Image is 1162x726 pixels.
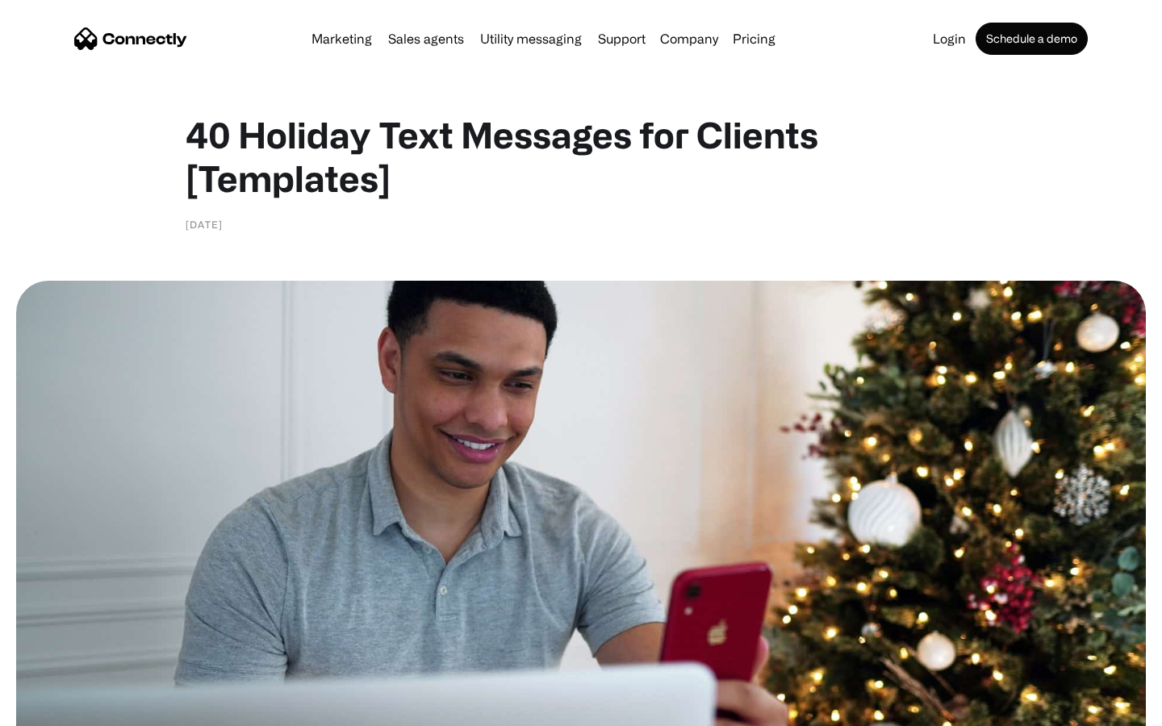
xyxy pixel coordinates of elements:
div: Company [660,27,718,50]
h1: 40 Holiday Text Messages for Clients [Templates] [186,113,976,200]
a: Pricing [726,32,782,45]
ul: Language list [32,698,97,720]
div: [DATE] [186,216,223,232]
a: Login [926,32,972,45]
a: Utility messaging [474,32,588,45]
a: Support [591,32,652,45]
a: Sales agents [382,32,470,45]
a: Marketing [305,32,378,45]
aside: Language selected: English [16,698,97,720]
a: Schedule a demo [976,23,1088,55]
